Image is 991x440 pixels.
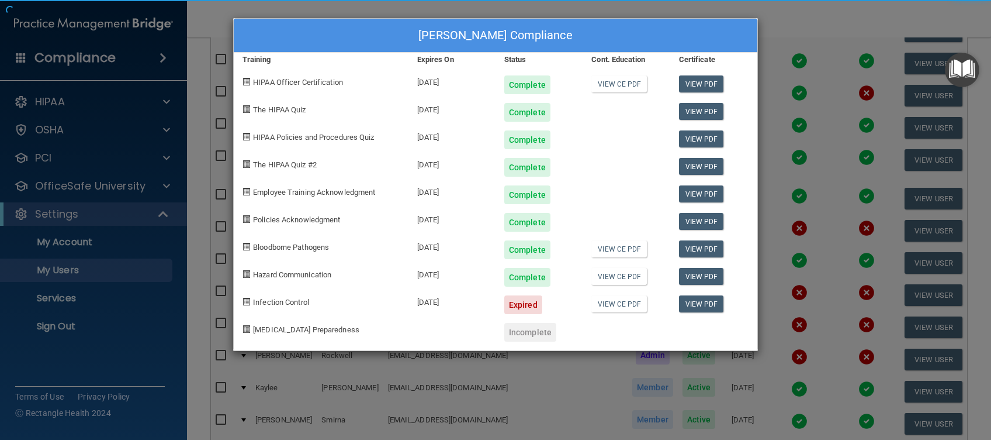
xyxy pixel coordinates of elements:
[679,75,724,92] a: View PDF
[591,75,647,92] a: View CE PDF
[408,94,495,122] div: [DATE]
[408,259,495,287] div: [DATE]
[253,270,331,279] span: Hazard Communication
[504,295,542,314] div: Expired
[253,133,374,142] span: HIPAA Policies and Procedures Quiz
[408,122,495,149] div: [DATE]
[408,149,495,177] div: [DATE]
[504,103,550,122] div: Complete
[591,268,647,285] a: View CE PDF
[504,130,550,149] div: Complete
[408,232,495,259] div: [DATE]
[583,53,670,67] div: Cont. Education
[591,295,647,312] a: View CE PDF
[945,53,979,87] button: Open Resource Center
[408,287,495,314] div: [DATE]
[253,243,329,252] span: Bloodborne Pathogens
[253,78,343,87] span: HIPAA Officer Certification
[670,53,757,67] div: Certificate
[504,268,550,287] div: Complete
[253,215,340,224] span: Policies Acknowledgment
[408,53,495,67] div: Expires On
[679,103,724,120] a: View PDF
[789,357,977,404] iframe: Drift Widget Chat Controller
[679,268,724,285] a: View PDF
[408,204,495,232] div: [DATE]
[408,177,495,204] div: [DATE]
[253,105,306,114] span: The HIPAA Quiz
[253,160,317,169] span: The HIPAA Quiz #2
[679,240,724,257] a: View PDF
[591,240,647,257] a: View CE PDF
[504,323,556,342] div: Incomplete
[504,185,550,204] div: Complete
[679,213,724,230] a: View PDF
[504,158,550,177] div: Complete
[253,298,309,307] span: Infection Control
[408,67,495,94] div: [DATE]
[504,213,550,232] div: Complete
[679,130,724,147] a: View PDF
[679,185,724,202] a: View PDF
[504,240,550,259] div: Complete
[495,53,583,67] div: Status
[253,188,375,197] span: Employee Training Acknowledgment
[253,325,359,334] span: [MEDICAL_DATA] Preparedness
[504,75,550,94] div: Complete
[234,53,408,67] div: Training
[679,295,724,312] a: View PDF
[679,158,724,175] a: View PDF
[234,19,757,53] div: [PERSON_NAME] Compliance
